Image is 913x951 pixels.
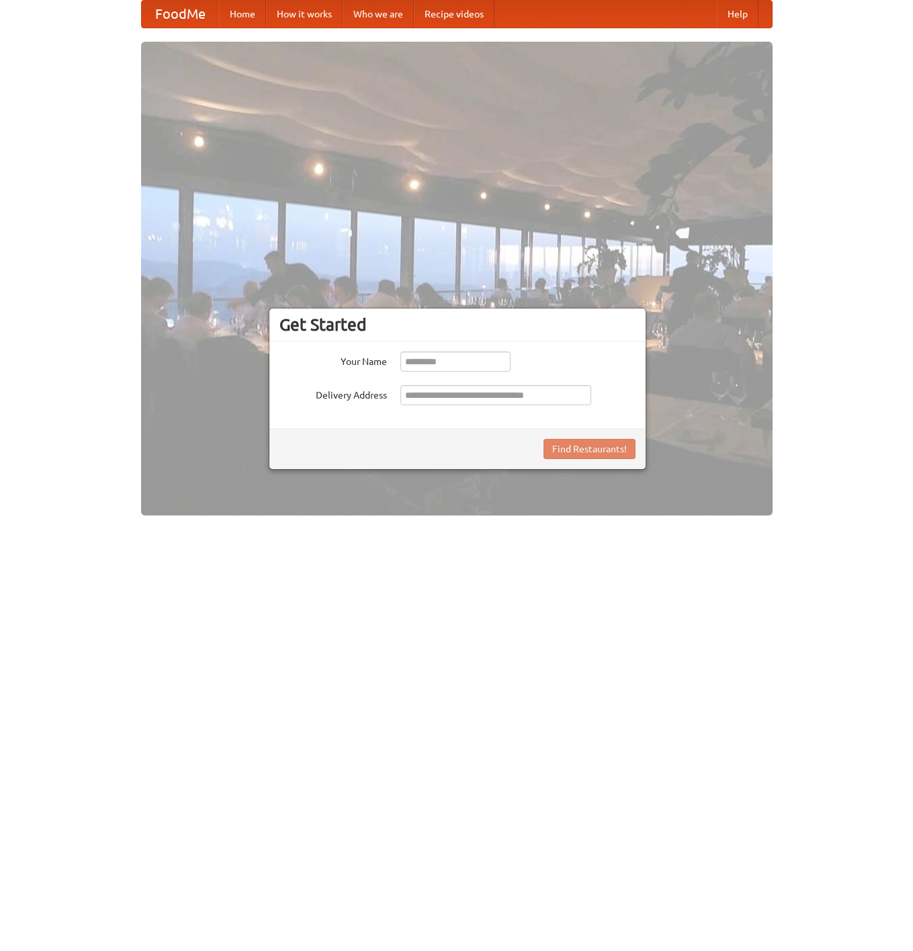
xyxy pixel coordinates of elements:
[219,1,266,28] a: Home
[142,1,219,28] a: FoodMe
[414,1,494,28] a: Recipe videos
[279,315,636,335] h3: Get Started
[279,352,387,368] label: Your Name
[279,385,387,402] label: Delivery Address
[544,439,636,459] button: Find Restaurants!
[717,1,758,28] a: Help
[266,1,343,28] a: How it works
[343,1,414,28] a: Who we are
